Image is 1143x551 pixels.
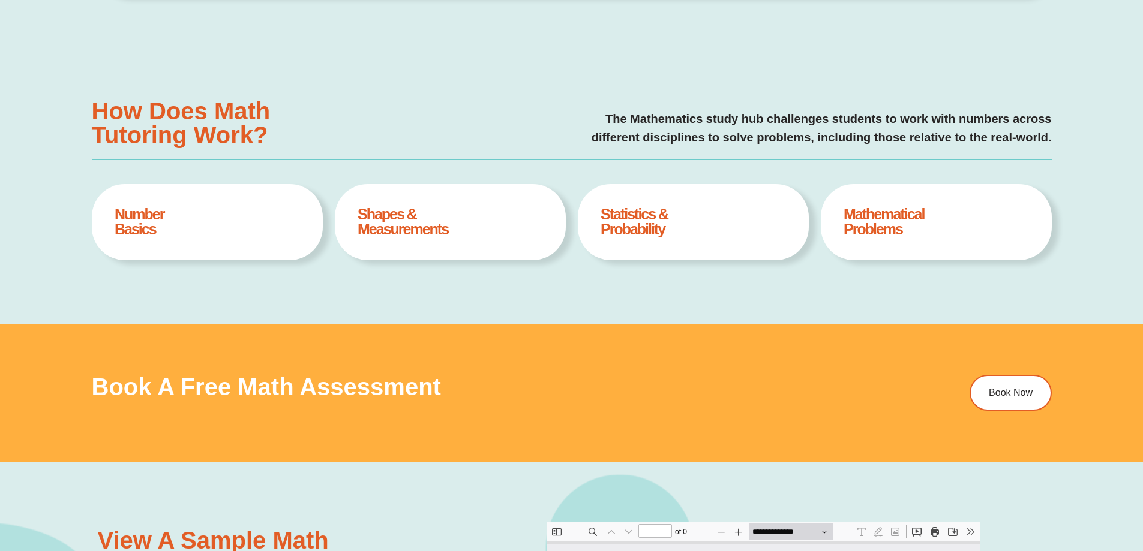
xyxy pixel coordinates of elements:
h4: Number Basics [115,207,299,237]
p: The Mathematics study hub challenges students to work with numbers across different disciplines t... [322,110,1051,147]
button: Draw [323,1,340,18]
button: Text [306,1,323,18]
h3: How Does Math Tutoring Work? [92,99,311,147]
span: of ⁨0⁩ [126,1,144,18]
a: Book Now [970,375,1052,411]
iframe: Chat Widget [943,415,1143,551]
button: Add or edit images [340,1,356,18]
h4: Mathematical Problems [844,207,1028,237]
h4: Statistics & Probability [601,207,785,237]
h4: Shapes & Measurements [358,207,542,237]
h3: Book a Free Math Assessment [92,375,850,399]
span: Book Now [989,388,1033,398]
